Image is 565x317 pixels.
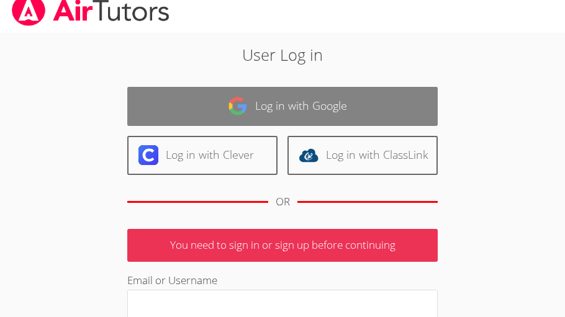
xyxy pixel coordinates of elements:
[127,136,278,175] a: Log in with Clever
[138,145,158,165] img: clever-logo-6eab21bc6e7a338710f1a6ff85c0baf02591cd810cc4098c63d3a4b26e2feb20.svg
[287,136,438,175] a: Log in with ClassLink
[127,229,438,262] p: You need to sign in or sign up before continuing
[299,145,319,165] img: classlink-logo-d6bb404cc1216ec64c9a2012d9dc4662098be43eaf13dc465df04b49fa7ab582.svg
[276,193,290,211] div: OR
[228,96,248,116] img: google-logo-50288ca7cdecda66e5e0955fdab243c47b7ad437acaf1139b6f446037453330a.svg
[127,273,217,287] label: Email or Username
[79,43,486,66] h2: User Log in
[127,87,438,126] a: Log in with Google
